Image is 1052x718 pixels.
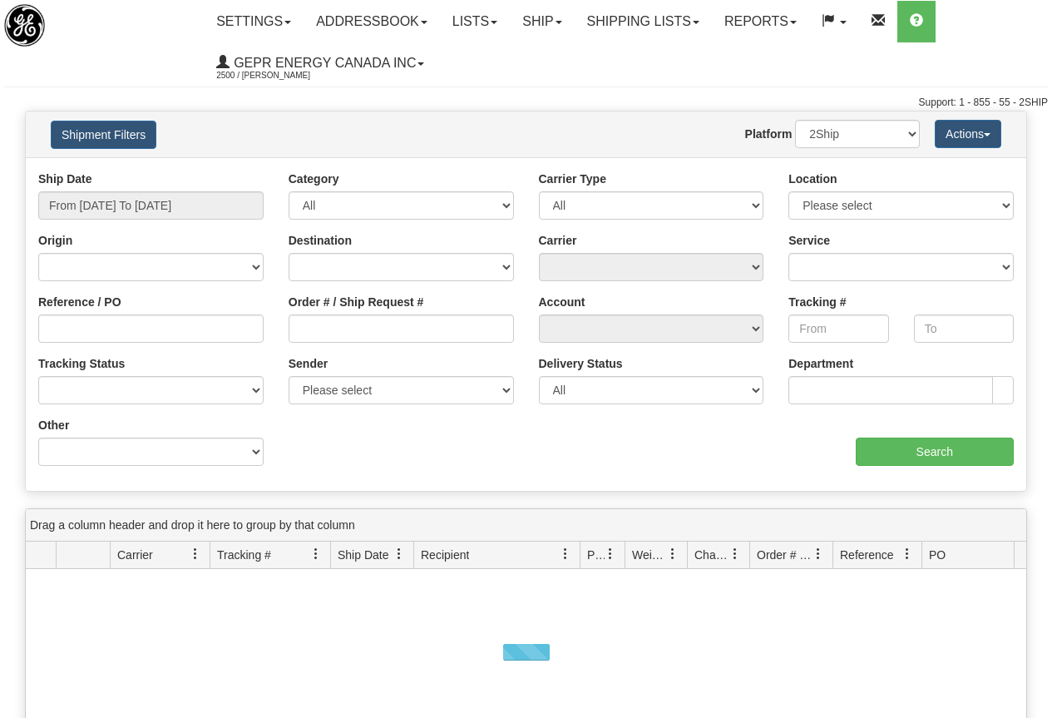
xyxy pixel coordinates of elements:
[659,540,687,568] a: Weight filter column settings
[804,540,832,568] a: Order # / Ship Request # filter column settings
[38,232,72,249] label: Origin
[596,540,625,568] a: Packages filter column settings
[289,232,352,249] label: Destination
[749,542,832,569] th: Press ctrl + space to group
[216,67,341,84] span: 2500 / [PERSON_NAME]
[721,540,749,568] a: Charge filter column settings
[217,547,271,563] span: Tracking #
[551,540,580,568] a: Recipient filter column settings
[788,294,846,310] label: Tracking #
[745,126,793,142] label: Platform
[302,540,330,568] a: Tracking # filter column settings
[440,1,510,42] a: Lists
[539,232,577,249] label: Carrier
[788,232,830,249] label: Service
[385,540,413,568] a: Ship Date filter column settings
[38,355,125,372] label: Tracking Status
[289,171,339,187] label: Category
[788,355,853,372] label: Department
[4,4,45,47] img: logo2500.jpg
[539,355,623,372] label: Delivery Status
[694,547,729,563] span: Charge
[580,542,625,569] th: Press ctrl + space to group
[935,120,1001,148] button: Actions
[110,542,210,569] th: Press ctrl + space to group
[210,542,330,569] th: Press ctrl + space to group
[856,438,1015,466] input: Search
[4,96,1048,110] div: Support: 1 - 855 - 55 - 2SHIP
[1014,274,1050,443] iframe: chat widget
[421,547,469,563] span: Recipient
[230,56,416,70] span: GEPR Energy Canada Inc
[632,547,667,563] span: Weight
[38,171,92,187] label: Ship Date
[304,1,440,42] a: Addressbook
[625,542,687,569] th: Press ctrl + space to group
[289,294,424,310] label: Order # / Ship Request #
[788,314,888,343] input: From
[840,547,894,563] span: Reference
[687,542,749,569] th: Press ctrl + space to group
[575,1,712,42] a: Shipping lists
[117,547,153,563] span: Carrier
[330,542,413,569] th: Press ctrl + space to group
[56,542,110,569] th: Press ctrl + space to group
[757,547,812,563] span: Order # / Ship Request #
[38,417,69,433] label: Other
[181,540,210,568] a: Carrier filter column settings
[1004,540,1032,568] a: PO filter column settings
[587,547,605,563] span: Packages
[38,294,121,310] label: Reference / PO
[510,1,574,42] a: Ship
[51,121,156,149] button: Shipment Filters
[914,314,1014,343] input: To
[204,1,304,42] a: Settings
[712,1,809,42] a: Reports
[539,171,606,187] label: Carrier Type
[893,540,921,568] a: Reference filter column settings
[204,42,437,84] a: GEPR Energy Canada Inc 2500 / [PERSON_NAME]
[929,547,946,563] span: PO
[539,294,585,310] label: Account
[289,355,328,372] label: Sender
[788,171,837,187] label: Location
[921,542,1032,569] th: Press ctrl + space to group
[26,509,1026,542] div: Drag a column header and drop it here to group by that column
[413,542,580,569] th: Press ctrl + space to group
[338,547,388,563] span: Ship Date
[832,542,921,569] th: Press ctrl + space to group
